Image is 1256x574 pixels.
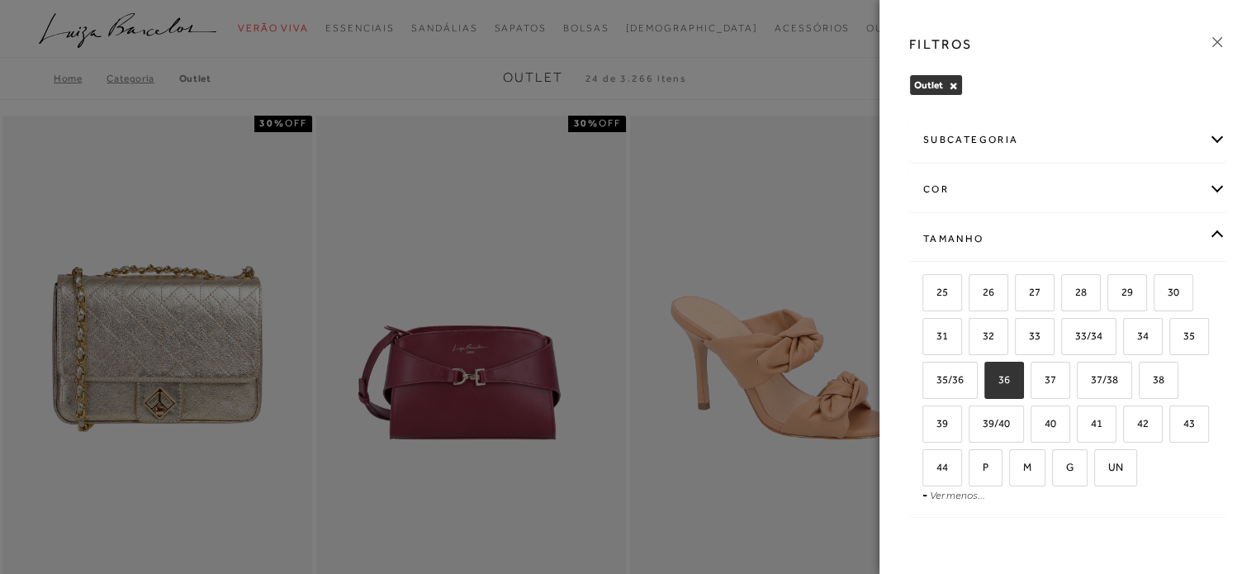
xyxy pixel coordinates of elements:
input: 32 [966,330,983,347]
span: 33 [1017,330,1040,342]
span: M [1011,461,1031,473]
button: Outlet Close [949,80,958,92]
h3: FILTROS [909,35,973,54]
input: 35/36 [920,374,936,391]
span: 27 [1017,286,1040,298]
input: M [1007,462,1023,478]
span: 34 [1125,330,1149,342]
input: 43 [1167,418,1183,434]
input: 39/40 [966,418,983,434]
input: 37 [1028,374,1045,391]
span: G [1054,461,1074,473]
span: UN [1096,461,1123,473]
span: 35 [1171,330,1195,342]
input: 26 [966,287,983,303]
span: 43 [1171,417,1195,429]
input: 37/38 [1074,374,1091,391]
input: 33/34 [1059,330,1075,347]
span: 39 [924,417,948,429]
span: 42 [1125,417,1149,429]
input: 38 [1136,374,1153,391]
a: Ver menos... [930,489,985,501]
input: 25 [920,287,936,303]
input: 28 [1059,287,1075,303]
span: 31 [924,330,948,342]
span: 37 [1032,373,1056,386]
input: UN [1092,462,1108,478]
div: Tamanho [910,217,1225,261]
input: 36 [982,374,998,391]
input: 44 [920,462,936,478]
span: 37/38 [1078,373,1118,386]
div: cor [910,168,1225,211]
span: Outlet [914,79,943,91]
input: 41 [1074,418,1091,434]
span: 26 [970,286,994,298]
div: subcategoria [910,118,1225,162]
span: 35/36 [924,373,964,386]
input: 30 [1151,287,1168,303]
span: 29 [1109,286,1133,298]
span: 41 [1078,417,1102,429]
input: G [1050,462,1066,478]
span: 30 [1155,286,1179,298]
span: 40 [1032,417,1056,429]
input: 29 [1105,287,1121,303]
input: 27 [1012,287,1029,303]
input: P [966,462,983,478]
span: 33/34 [1063,330,1102,342]
input: 39 [920,418,936,434]
span: 28 [1063,286,1087,298]
span: - [922,488,927,501]
span: P [970,461,988,473]
span: 32 [970,330,994,342]
span: 39/40 [970,417,1010,429]
span: 25 [924,286,948,298]
span: 38 [1140,373,1164,386]
span: 36 [986,373,1010,386]
input: 40 [1028,418,1045,434]
input: 31 [920,330,936,347]
span: 44 [924,461,948,473]
input: 33 [1012,330,1029,347]
input: 42 [1121,418,1137,434]
input: 35 [1167,330,1183,347]
input: 34 [1121,330,1137,347]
